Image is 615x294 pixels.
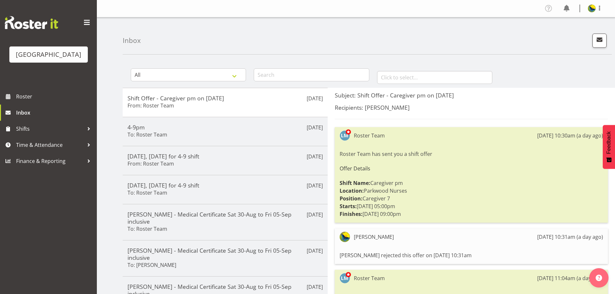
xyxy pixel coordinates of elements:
h5: Recipients: [PERSON_NAME] [335,104,608,111]
h5: [PERSON_NAME] - Medical Certificate Sat 30-Aug to Fri 05-Sep inclusive [128,211,323,225]
h5: Shift Offer - Caregiver pm on [DATE] [128,95,323,102]
h4: Inbox [123,37,141,44]
div: Roster Team [354,274,385,282]
h6: From: Roster Team [128,160,174,167]
strong: Starts: [340,203,357,210]
div: Roster Team has sent you a shift offer Caregiver pm Parkwood Nurses Caregiver 7 [DATE] 05:00pm [D... [340,148,603,219]
p: [DATE] [307,153,323,160]
span: Inbox [16,108,94,117]
p: [DATE] [307,211,323,218]
strong: Location: [340,187,364,194]
h5: [DATE], [DATE] for 4-9 shift [128,153,323,160]
p: [DATE] [307,247,323,255]
img: gemma-hall22491374b5f274993ff8414464fec47f.png [340,232,350,242]
span: Roster [16,92,94,101]
strong: Finishes: [340,210,363,218]
div: [PERSON_NAME] [354,233,394,241]
img: gemma-hall22491374b5f274993ff8414464fec47f.png [588,5,596,12]
input: Click to select... [377,71,492,84]
h5: [DATE], [DATE] for 4-9 shift [128,182,323,189]
div: [GEOGRAPHIC_DATA] [16,50,81,59]
h6: To: [PERSON_NAME] [128,262,176,268]
h6: To: Roster Team [128,131,167,138]
p: [DATE] [307,124,323,131]
span: Finance & Reporting [16,156,84,166]
div: [PERSON_NAME] rejected this offer on [DATE] 10:31am [340,250,603,261]
div: [DATE] 10:31am (a day ago) [537,233,603,241]
strong: Shift Name: [340,179,370,187]
p: [DATE] [307,95,323,102]
h5: Subject: Shift Offer - Caregiver pm on [DATE] [335,92,608,99]
strong: Position: [340,195,363,202]
h6: From: Roster Team [128,102,174,109]
p: [DATE] [307,182,323,189]
button: Feedback - Show survey [603,125,615,169]
span: Shifts [16,124,84,134]
h5: [PERSON_NAME] - Medical Certificate Sat 30-Aug to Fri 05-Sep inclusive [128,247,323,261]
img: help-xxl-2.png [596,275,602,281]
div: [DATE] 10:30am (a day ago) [537,132,603,139]
img: lesley-mckenzie127.jpg [340,273,350,283]
input: Search [254,68,369,81]
h6: To: Roster Team [128,226,167,232]
h6: Offer Details [340,166,603,171]
span: Time & Attendance [16,140,84,150]
h5: 4-9pm [128,124,323,131]
p: [DATE] [307,283,323,291]
img: Rosterit website logo [5,16,58,29]
img: lesley-mckenzie127.jpg [340,130,350,141]
div: Roster Team [354,132,385,139]
span: Feedback [606,131,612,154]
div: [DATE] 11:04am (a day ago) [537,274,603,282]
h6: To: Roster Team [128,189,167,196]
